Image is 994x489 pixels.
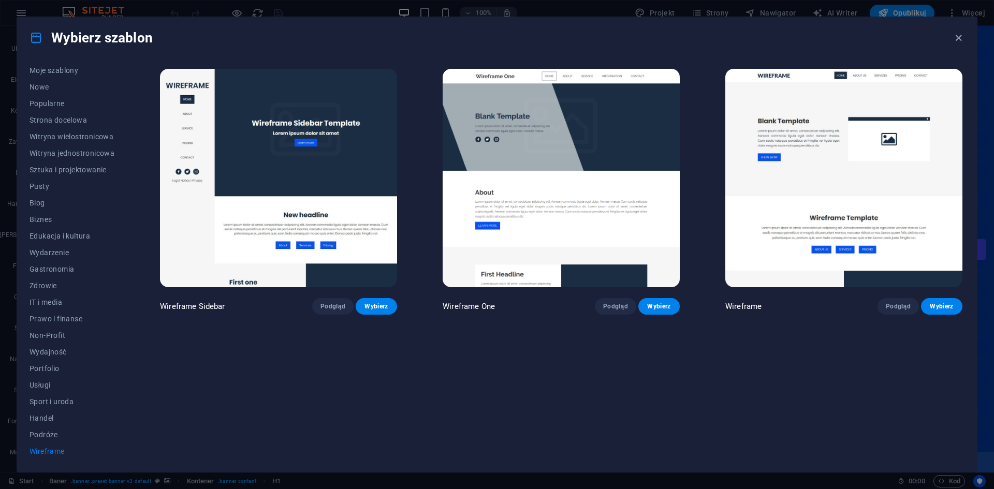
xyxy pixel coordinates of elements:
button: Non-Profit [30,327,114,344]
span: Podgląd [886,302,911,310]
button: Wybierz [921,298,962,315]
span: Gastronomia [30,265,114,273]
span: Nowe [30,83,114,91]
h4: Wybierz szablon [30,29,153,46]
button: Wireframe [30,443,114,460]
span: Wybierz [364,302,389,310]
span: Prawo i finanse [30,315,114,323]
button: IT i media [30,294,114,310]
button: Sport i uroda [30,393,114,410]
span: Wydarzenie [30,248,114,257]
p: Wireframe Sidebar [160,301,225,312]
button: Gastronomia [30,261,114,277]
span: Wybierz [929,302,954,310]
button: Pusty [30,178,114,195]
span: IT i media [30,298,114,306]
button: Wydajność [30,344,114,360]
span: Witryna jednostronicowa [30,149,114,157]
span: Usługi [30,381,114,389]
span: Biznes [30,215,114,224]
button: Moje szablony [30,62,114,79]
p: Wireframe One [443,301,495,312]
button: Nowe [30,79,114,95]
span: Wydajność [30,348,114,356]
span: Podgląd [603,302,628,310]
button: Witryna jednostronicowa [30,145,114,161]
span: Moje szablony [30,66,114,75]
button: Podgląd [595,298,636,315]
span: Non-Profit [30,331,114,339]
span: Podgląd [320,302,345,310]
button: Wybierz [356,298,397,315]
button: Popularne [30,95,114,112]
button: Podgląd [312,298,354,315]
img: Wireframe One [443,69,680,287]
button: Zdrowie [30,277,114,294]
button: Podróże [30,426,114,443]
button: Edukacja i kultura [30,228,114,244]
button: Podgląd [878,298,919,315]
button: Biznes [30,211,114,228]
button: Blog [30,195,114,211]
span: Podróże [30,431,114,439]
span: Portfolio [30,364,114,373]
span: Strona docelowa [30,116,114,124]
span: Blog [30,199,114,207]
button: Witryna wielostronicowa [30,128,114,145]
button: Prawo i finanse [30,310,114,327]
button: Handel [30,410,114,426]
span: Sztuka i projektowanie [30,166,114,174]
span: Edukacja i kultura [30,232,114,240]
button: Portfolio [30,360,114,377]
img: Wireframe [725,69,962,287]
span: Handel [30,414,114,422]
button: Wydarzenie [30,244,114,261]
p: Wireframe [725,301,762,312]
span: Sport i uroda [30,397,114,406]
img: Wireframe Sidebar [160,69,397,287]
span: Zdrowie [30,281,114,290]
span: Witryna wielostronicowa [30,132,114,141]
button: Sztuka i projektowanie [30,161,114,178]
span: Wireframe [30,447,114,455]
span: Popularne [30,99,114,108]
button: Strona docelowa [30,112,114,128]
span: Wybierz [647,302,671,310]
button: Wybierz [638,298,680,315]
button: Usługi [30,377,114,393]
span: Pusty [30,182,114,190]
